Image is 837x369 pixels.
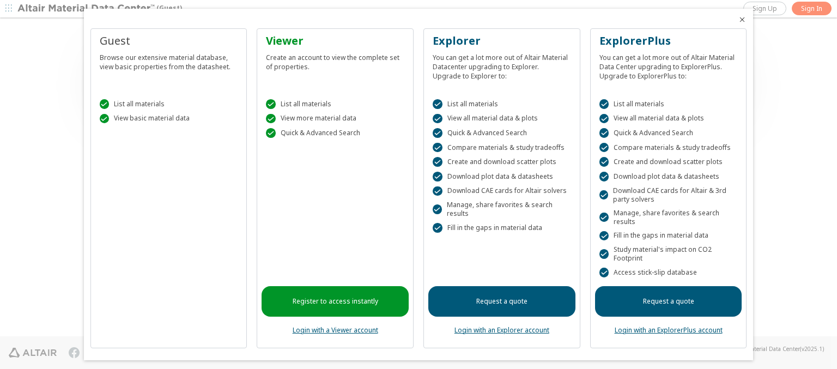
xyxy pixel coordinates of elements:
[100,49,238,71] div: Browse our extensive material database, view basic properties from the datasheet.
[433,128,571,138] div: Quick & Advanced Search
[262,286,409,317] a: Register to access instantly
[433,114,442,124] div: 
[738,15,747,24] button: Close
[599,114,738,124] div: View all material data & plots
[615,325,723,335] a: Login with an ExplorerPlus account
[433,172,442,182] div: 
[433,157,442,167] div: 
[433,204,442,214] div: 
[433,114,571,124] div: View all material data & plots
[599,99,738,109] div: List all materials
[433,186,442,196] div: 
[599,33,738,49] div: ExplorerPlus
[599,49,738,81] div: You can get a lot more out of Altair Material Data Center upgrading to ExplorerPlus. Upgrade to E...
[599,209,738,226] div: Manage, share favorites & search results
[100,99,238,109] div: List all materials
[599,186,738,204] div: Download CAE cards for Altair & 3rd party solvers
[599,231,609,241] div: 
[599,172,738,182] div: Download plot data & datasheets
[266,99,404,109] div: List all materials
[454,325,549,335] a: Login with an Explorer account
[293,325,378,335] a: Login with a Viewer account
[599,268,738,277] div: Access stick-slip database
[266,114,404,124] div: View more material data
[599,114,609,124] div: 
[599,128,738,138] div: Quick & Advanced Search
[433,157,571,167] div: Create and download scatter plots
[433,143,442,153] div: 
[599,128,609,138] div: 
[266,49,404,71] div: Create an account to view the complete set of properties.
[433,128,442,138] div: 
[599,245,738,263] div: Study material's impact on CO2 Footprint
[599,190,608,200] div: 
[433,49,571,81] div: You can get a lot more out of Altair Material Datacenter upgrading to Explorer. Upgrade to Explor...
[599,172,609,182] div: 
[100,99,110,109] div: 
[100,114,110,124] div: 
[599,143,609,153] div: 
[266,33,404,49] div: Viewer
[266,114,276,124] div: 
[599,213,609,222] div: 
[100,33,238,49] div: Guest
[599,143,738,153] div: Compare materials & study tradeoffs
[433,99,571,109] div: List all materials
[599,157,609,167] div: 
[599,249,609,259] div: 
[595,286,742,317] a: Request a quote
[433,223,442,233] div: 
[266,128,404,138] div: Quick & Advanced Search
[599,268,609,277] div: 
[433,201,571,218] div: Manage, share favorites & search results
[433,186,571,196] div: Download CAE cards for Altair solvers
[433,223,571,233] div: Fill in the gaps in material data
[599,231,738,241] div: Fill in the gaps in material data
[433,172,571,182] div: Download plot data & datasheets
[433,143,571,153] div: Compare materials & study tradeoffs
[433,99,442,109] div: 
[599,157,738,167] div: Create and download scatter plots
[599,99,609,109] div: 
[266,99,276,109] div: 
[433,33,571,49] div: Explorer
[100,114,238,124] div: View basic material data
[266,128,276,138] div: 
[428,286,575,317] a: Request a quote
